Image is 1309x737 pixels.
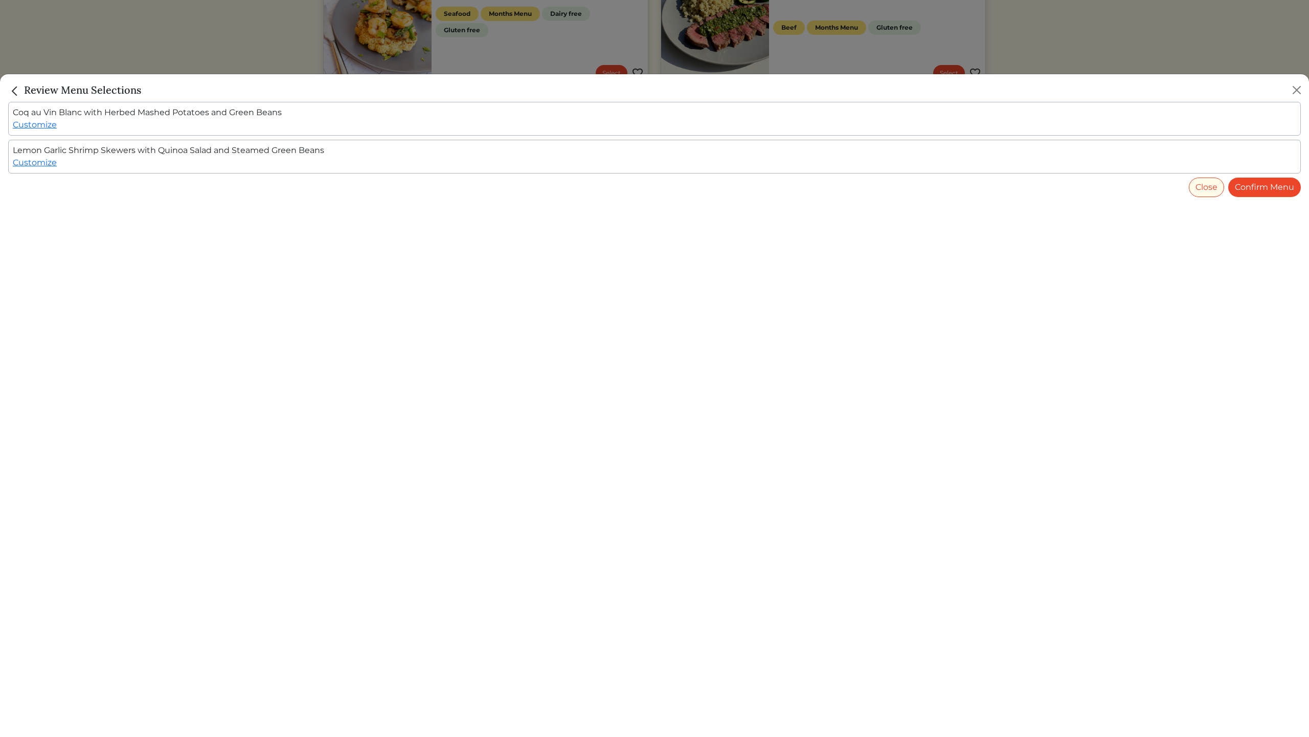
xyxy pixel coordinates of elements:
a: Close [8,83,24,96]
img: back_caret-0738dc900bf9763b5e5a40894073b948e17d9601fd527fca9689b06ce300169f.svg [8,84,21,98]
div: Lemon Garlic Shrimp Skewers with Quinoa Salad and Steamed Green Beans [8,140,1301,174]
button: Close [1289,82,1305,98]
a: Customize [13,120,57,129]
button: Close [1189,178,1224,197]
div: Coq au Vin Blanc with Herbed Mashed Potatoes and Green Beans [8,102,1301,136]
a: Confirm Menu [1228,178,1301,197]
h5: Review Menu Selections [8,82,141,98]
a: Customize [13,158,57,167]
